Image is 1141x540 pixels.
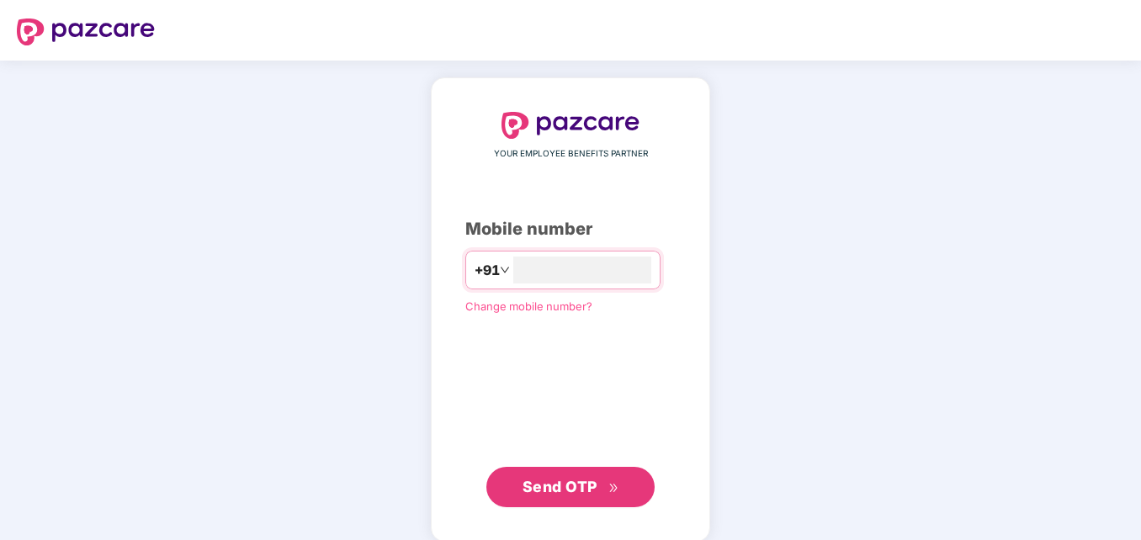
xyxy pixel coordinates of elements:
[500,265,510,275] span: down
[465,216,676,242] div: Mobile number
[475,260,500,281] span: +91
[523,478,597,495] span: Send OTP
[494,147,648,161] span: YOUR EMPLOYEE BENEFITS PARTNER
[486,467,655,507] button: Send OTPdouble-right
[465,299,592,313] a: Change mobile number?
[17,19,155,45] img: logo
[608,483,619,494] span: double-right
[502,112,639,139] img: logo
